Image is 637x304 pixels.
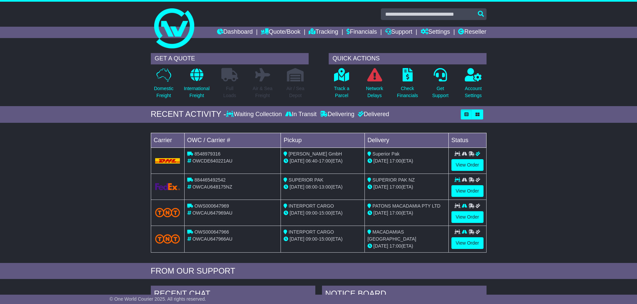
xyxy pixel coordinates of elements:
[194,203,229,209] span: OWS000647969
[284,158,362,165] div: - (ETA)
[367,243,446,250] div: (ETA)
[319,236,331,242] span: 15:00
[194,177,225,183] span: 884465492542
[448,133,486,147] td: Status
[151,53,309,64] div: GET A QUOTE
[155,158,180,164] img: DHL.png
[390,243,401,249] span: 17:00
[306,236,317,242] span: 09:00
[151,109,226,119] div: RECENT ACTIVITY -
[334,85,349,99] p: Track a Parcel
[192,184,232,190] span: OWCAU648175NZ
[390,158,401,164] span: 17:00
[374,243,388,249] span: [DATE]
[151,266,487,276] div: FROM OUR SUPPORT
[373,177,415,183] span: SUPERIOR PAK NZ
[364,133,448,147] td: Delivery
[397,85,418,99] p: Check Financials
[319,158,331,164] span: 17:00
[366,85,383,99] p: Network Delays
[192,236,232,242] span: OWCAU647966AU
[289,151,342,157] span: [PERSON_NAME] GmbH
[374,210,388,216] span: [DATE]
[465,85,482,99] p: Account Settings
[451,185,484,197] a: View Order
[451,237,484,249] a: View Order
[290,158,304,164] span: [DATE]
[184,85,210,99] p: International Freight
[306,158,317,164] span: 06:40
[390,184,401,190] span: 17:00
[184,133,281,147] td: OWC / Carrier #
[373,151,400,157] span: Superior Pak
[432,85,448,99] p: Get Support
[464,68,482,103] a: AccountSettings
[192,210,232,216] span: OWCAU647969AU
[373,203,440,209] span: PATONS MACADAMIA PTY LTD
[290,236,304,242] span: [DATE]
[374,158,388,164] span: [DATE]
[284,111,318,118] div: In Transit
[306,210,317,216] span: 09:00
[367,184,446,191] div: (ETA)
[432,68,449,103] a: GetSupport
[458,27,486,38] a: Reseller
[356,111,389,118] div: Delivered
[451,159,484,171] a: View Order
[289,229,334,235] span: INTERPORT CARGO
[289,203,334,209] span: INTERPORT CARGO
[385,27,412,38] a: Support
[451,211,484,223] a: View Order
[194,229,229,235] span: OWS000647966
[365,68,383,103] a: NetworkDelays
[334,68,350,103] a: Track aParcel
[367,158,446,165] div: (ETA)
[290,210,304,216] span: [DATE]
[261,27,300,38] a: Quote/Book
[397,68,418,103] a: CheckFinancials
[110,296,206,302] span: © One World Courier 2025. All rights reserved.
[154,85,173,99] p: Domestic Freight
[281,133,365,147] td: Pickup
[290,184,304,190] span: [DATE]
[155,183,180,190] img: GetCarrierServiceLogo
[374,184,388,190] span: [DATE]
[289,177,323,183] span: SUPERIOR PAK
[155,234,180,243] img: TNT_Domestic.png
[217,27,253,38] a: Dashboard
[329,53,487,64] div: QUICK ACTIONS
[319,210,331,216] span: 15:00
[226,111,283,118] div: Waiting Collection
[155,208,180,217] img: TNT_Domestic.png
[194,151,220,157] span: 8548979316
[287,85,305,99] p: Air / Sea Depot
[184,68,210,103] a: InternationalFreight
[322,286,487,304] div: NOTICE BOARD
[421,27,450,38] a: Settings
[221,85,238,99] p: Full Loads
[367,210,446,217] div: (ETA)
[284,210,362,217] div: - (ETA)
[284,184,362,191] div: - (ETA)
[318,111,356,118] div: Delivering
[151,133,184,147] td: Carrier
[284,236,362,243] div: - (ETA)
[309,27,338,38] a: Tracking
[319,184,331,190] span: 13:00
[367,229,416,242] span: MACADAMIAS [GEOGRAPHIC_DATA]
[153,68,174,103] a: DomesticFreight
[253,85,273,99] p: Air & Sea Freight
[192,158,232,164] span: OWCDE640221AU
[151,286,315,304] div: RECENT CHAT
[306,184,317,190] span: 08:00
[346,27,377,38] a: Financials
[390,210,401,216] span: 17:00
